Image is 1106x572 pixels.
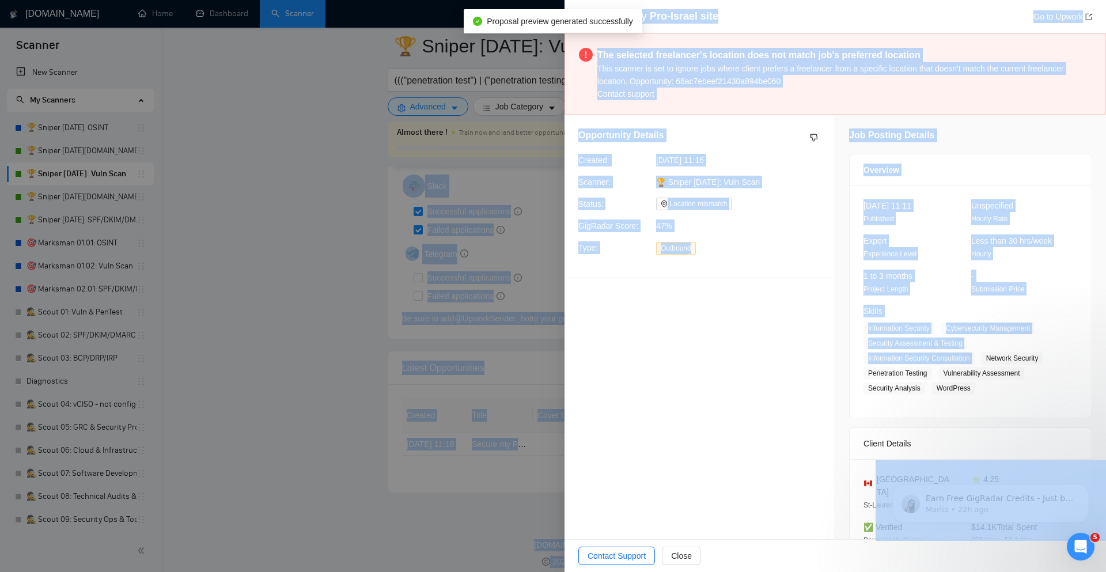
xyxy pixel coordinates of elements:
[863,215,894,223] span: Published
[656,154,829,166] span: [DATE] 11:16
[863,536,926,544] span: Payment Verification
[578,243,598,252] span: Type:
[971,236,1052,245] span: Less than 30 hrs/week
[579,48,593,62] span: exclamation-circle
[849,128,934,142] h5: Job Posting Details
[863,337,967,350] span: Security Assessment & Testing
[487,17,633,26] span: Proposal preview generated successfully
[971,201,1013,210] span: Unspecified
[578,128,664,142] h5: Opportunity Details
[971,285,1025,293] span: Submission Price
[971,250,991,258] span: Hourly
[671,550,692,562] span: Close
[662,547,701,565] button: Close
[807,131,821,145] button: dislike
[982,352,1043,365] span: Network Security
[863,322,934,335] span: Information Security
[863,285,908,293] span: Project Length
[876,460,1106,541] iframe: Intercom notifications message
[578,547,655,565] button: Contact Support
[863,271,912,281] span: 1 to 3 months
[939,367,1025,380] span: Vulnerability Assessment
[863,501,927,509] span: St-Laurent 12:16 PM
[863,367,932,380] span: Penetration Testing
[594,9,718,24] h4: Secure my Pro-Israel site
[863,352,975,365] span: Information Security Consultation
[597,50,921,60] strong: The selected freelancer's location does not match job's preferred location
[941,322,1035,335] span: Cybersecurity Management
[863,236,887,245] span: Expert
[863,164,899,176] span: Overview
[1090,533,1100,542] span: 5
[656,198,732,210] span: Location mismatch
[473,17,482,26] span: check-circle
[971,271,974,281] span: -
[597,89,654,99] a: Contact support
[863,522,903,532] span: ✅ Verified
[661,200,668,207] span: environment
[656,177,760,187] span: 🏆 Sniper [DATE]: Vuln Scan
[1033,12,1092,21] a: Go to Upworkexport
[597,64,1064,86] span: This scanner is set to ignore jobs where client prefers a freelancer from a specific location tha...
[810,133,818,142] span: dislike
[932,382,975,395] span: WordPress
[864,479,872,487] img: 🇨🇦
[863,250,916,258] span: Experience Level
[578,199,604,209] span: Status:
[578,177,611,187] span: Scanner:
[971,215,1007,223] span: Hourly Rate
[1085,13,1092,20] span: export
[863,306,882,316] span: Skills
[578,156,609,165] span: Created:
[588,550,646,562] span: Contact Support
[863,382,925,395] span: Security Analysis
[656,219,829,232] span: 47%
[863,201,911,210] span: [DATE] 11:11
[656,242,696,255] span: Outbound
[578,221,638,230] span: GigRadar Score:
[1067,533,1094,560] iframe: Intercom live chat
[863,428,1078,459] div: Client Details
